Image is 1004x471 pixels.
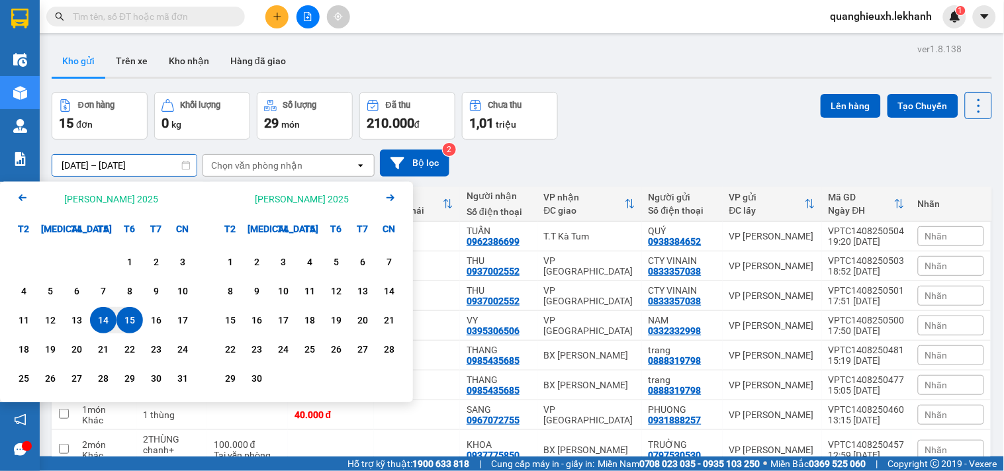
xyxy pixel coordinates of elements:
div: 11 [300,283,319,299]
div: Choose Thứ Bảy, tháng 09 20 2025. It's available. [349,307,376,333]
div: Choose Chủ Nhật, tháng 09 21 2025. It's available. [376,307,402,333]
input: Select a date range. [52,155,197,176]
div: Choose Thứ Hai, tháng 09 15 2025. It's available. [217,307,244,333]
div: Choose Thứ Bảy, tháng 08 30 2025. It's available. [143,365,169,392]
div: VP [PERSON_NAME] [729,320,815,331]
div: 10 [173,283,192,299]
div: T4 [64,216,90,242]
div: Choose Chủ Nhật, tháng 08 31 2025. It's available. [169,365,196,392]
div: 31 [173,370,192,386]
div: 7 [94,283,113,299]
div: 0937775850 [467,450,520,460]
div: ĐC lấy [729,205,805,216]
div: Choose Thứ Sáu, tháng 08 29 2025. It's available. [116,365,143,392]
div: VP [PERSON_NAME] [729,409,815,420]
div: 19:20 [DATE] [829,236,905,247]
div: VP [PERSON_NAME] [729,380,815,390]
input: Tìm tên, số ĐT hoặc mã đơn [73,9,229,24]
div: PHUONG [649,404,716,415]
img: warehouse-icon [13,86,27,100]
span: 29 [264,115,279,131]
div: 3 [173,254,192,270]
div: 16 [147,312,165,328]
div: 0967072755 [467,415,520,425]
div: Choose Thứ Tư, tháng 08 20 2025. It's available. [64,336,90,363]
div: Số lượng [283,101,317,110]
div: Choose Thứ Bảy, tháng 08 9 2025. It's available. [143,278,169,304]
div: 21 [94,341,113,357]
div: Choose Thứ Sáu, tháng 09 12 2025. It's available. [323,278,349,304]
div: 8 [120,283,139,299]
div: Tại văn phòng [214,450,281,460]
div: 30 [248,370,266,386]
div: 0332332998 [649,325,702,336]
div: VPTC1408250500 [829,315,905,325]
div: Choose Thứ Bảy, tháng 09 6 2025. It's available. [349,249,376,275]
div: T6 [323,216,349,242]
div: 11 [15,312,33,328]
strong: 0708 023 035 - 0935 103 250 [639,458,760,469]
div: 18:52 [DATE] [829,266,905,277]
div: 6 [353,254,372,270]
div: Choose Thứ Hai, tháng 08 4 2025. It's available. [11,278,37,304]
div: 27 [68,370,86,386]
div: 14 [380,283,398,299]
div: 13 [68,312,86,328]
div: CTY VINAIN [649,285,716,296]
div: 0985435685 [467,355,520,366]
div: 12:59 [DATE] [829,450,905,460]
div: Choose Thứ Ba, tháng 08 5 2025. It's available. [37,278,64,304]
div: Choose Thứ Sáu, tháng 08 1 2025. It's available. [116,249,143,275]
div: 0962386699 [467,236,520,247]
div: Choose Thứ Hai, tháng 09 29 2025. It's available. [217,365,244,392]
button: Đã thu210.000đ [359,92,455,140]
div: QUÝ [649,226,716,236]
div: Choose Thứ Sáu, tháng 09 5 2025. It's available. [323,249,349,275]
span: search [55,12,64,21]
sup: 2 [443,143,456,156]
div: VP [GEOGRAPHIC_DATA] [544,315,635,336]
div: Choose Thứ Tư, tháng 08 27 2025. It's available. [64,365,90,392]
span: đơn [76,119,93,130]
div: 28 [380,341,398,357]
div: Choose Chủ Nhật, tháng 08 17 2025. It's available. [169,307,196,333]
div: T6 [116,216,143,242]
div: Choose Thứ Ba, tháng 09 23 2025. It's available. [244,336,270,363]
button: Kho gửi [52,45,105,77]
div: Choose Chủ Nhật, tháng 09 14 2025. It's available. [376,278,402,304]
div: BX [PERSON_NAME] [544,350,635,361]
div: VPTC1408250481 [829,345,905,355]
div: 22 [221,341,240,357]
div: 0985435685 [467,385,520,396]
div: Khác [82,415,130,425]
div: T4 [270,216,297,242]
button: Tạo Chuyến [888,94,958,118]
div: Choose Chủ Nhật, tháng 08 3 2025. It's available. [169,249,196,275]
div: Ngày ĐH [829,205,894,216]
div: CN [169,216,196,242]
div: Choose Thứ Bảy, tháng 08 2 2025. It's available. [143,249,169,275]
div: 1 [120,254,139,270]
div: 12 [41,312,60,328]
div: T.T Kà Tum [544,231,635,241]
div: Choose Thứ Năm, tháng 09 4 2025. It's available. [297,249,323,275]
div: 29 [221,370,240,386]
span: message [14,443,26,456]
div: THANG [467,374,530,385]
span: Nhãn [925,290,948,301]
span: Miền Bắc [771,456,866,471]
div: Choose Thứ Năm, tháng 09 11 2025. It's available. [297,278,323,304]
button: Kho nhận [158,45,220,77]
div: VP nhận [544,192,625,202]
span: 0 [161,115,169,131]
div: T5 [90,216,116,242]
div: Choose Thứ Ba, tháng 09 9 2025. It's available. [244,278,270,304]
span: | [876,456,878,471]
div: Selected start date. Thứ Năm, tháng 08 14 2025. It's available. [90,307,116,333]
img: logo-vxr [11,9,28,28]
div: TUẤN [467,226,530,236]
th: Toggle SortBy [822,187,911,222]
div: 17 [173,312,192,328]
div: 15 [120,312,139,328]
span: quanghieuxh.lekhanh [820,8,943,24]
